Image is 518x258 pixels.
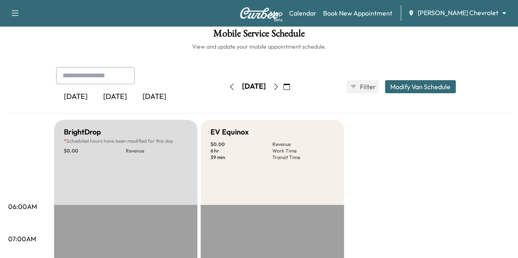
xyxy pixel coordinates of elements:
[64,148,126,154] p: $ 0.00
[8,29,510,43] h1: Mobile Service Schedule
[8,234,36,244] p: 07:00AM
[418,8,498,18] span: [PERSON_NAME] Chevrolet
[272,148,334,154] p: Work Time
[272,154,334,161] p: Transit Time
[274,17,283,23] div: Beta
[210,126,249,138] h5: EV Equinox
[95,87,135,106] div: [DATE]
[210,148,272,154] p: 6 hr
[64,126,101,138] h5: BrightDrop
[289,8,317,18] a: Calendar
[323,8,392,18] a: Book New Appointment
[135,87,174,106] div: [DATE]
[242,81,266,92] div: [DATE]
[8,202,37,211] p: 06:00AM
[210,154,272,161] p: 39 min
[210,141,272,148] p: $ 0.00
[385,80,456,93] button: Modify Van Schedule
[64,138,188,144] p: Scheduled hours have been modified for this day
[126,148,188,154] p: Revenue
[272,141,334,148] p: Revenue
[346,80,378,93] button: Filter
[270,8,283,18] a: MapBeta
[360,82,375,92] span: Filter
[8,43,510,51] h6: View and update your mobile appointment schedule.
[240,7,279,19] img: Curbee Logo
[56,87,95,106] div: [DATE]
